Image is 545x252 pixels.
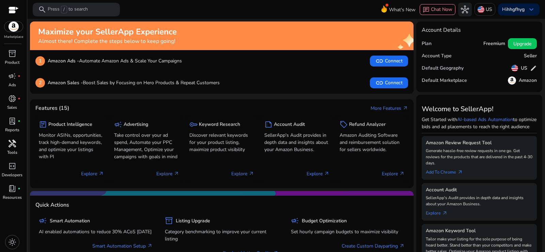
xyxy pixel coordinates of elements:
[508,76,516,85] img: amazon.svg
[124,122,148,128] h5: Advertising
[35,78,45,88] p: 2
[38,5,46,14] span: search
[422,105,537,113] h3: Welcome to SellerApp!
[375,57,384,65] span: link
[8,94,16,103] span: donut_small
[48,57,182,64] p: Automate Amazon Ads & Scale Your Campaigns
[189,132,254,153] p: Discover relevant keywords for your product listing, maximize product visibility
[461,5,469,14] span: hub
[39,228,153,235] p: AI enabled automations to reduce 30% ACoS [DATE]
[249,171,254,176] span: arrow_outward
[199,122,240,128] h5: Keyword Research
[340,132,405,153] p: Amazon Auditing Software and reimbursement solution for sellers worldwide.
[521,65,527,71] h5: US
[375,79,384,87] span: link
[18,75,20,77] span: fiber_manual_record
[274,122,305,128] h5: Account Audit
[5,59,19,65] p: Product
[4,34,23,40] p: Marketplace
[264,132,329,153] p: SellerApp's Audit provides in depth data and insights about your Amazon Business.
[519,78,537,84] h5: Amazon
[18,97,20,100] span: fiber_manual_record
[9,82,16,88] p: Ads
[426,148,533,166] p: Generate hassle-free review requests in one go. Get reviews for the products that are delivered i...
[324,171,329,176] span: arrow_outward
[422,65,464,71] h5: Default Geography
[375,57,403,65] span: Connect
[231,170,254,177] p: Explore
[81,170,104,177] p: Explore
[4,21,23,32] img: amazon.svg
[431,6,452,13] span: Chat Now
[302,218,347,224] h5: Budget Optimization
[8,117,16,125] span: lab_profile
[176,218,210,224] h5: Listing Upgrade
[189,120,198,129] span: key
[38,27,177,37] h2: Maximize your SellerApp Experience
[114,132,179,160] p: Take control over your ad spend, Automate your PPC Management, Optimize your campaigns with goals...
[7,149,17,155] p: Tools
[502,7,525,12] p: Hi
[399,243,405,249] span: arrow_outward
[18,120,20,122] span: fiber_manual_record
[422,116,537,130] p: Get Started with to optimize bids and ad placements to reach the right audience
[39,120,47,129] span: package
[423,6,430,13] span: chat
[48,122,92,128] h5: Product Intelligence
[92,242,153,250] a: Smart Automation Setup
[7,104,17,110] p: Sales
[38,38,177,45] h4: Almost there! Complete the steps below to keep going!
[35,56,45,66] p: 1
[39,217,47,225] span: campaign
[39,132,104,160] p: Monitor ASINs, opportunities, track high-demand keywords, and optimize your listings with PI
[370,56,408,66] button: linkConnect
[382,170,405,177] p: Explore
[420,4,455,15] button: chatChat Now
[48,6,88,13] p: Press to search
[35,105,69,112] h4: Features (15)
[458,3,472,16] button: hub
[48,79,83,86] b: Amazon Sales -
[457,116,513,123] a: AI-based Ads Automation
[403,105,408,111] span: arrow_outward
[370,77,408,88] button: linkConnect
[342,242,405,250] a: Create Custom Dayparting
[426,207,453,217] a: Explorearrow_outward
[48,79,220,86] p: Boost Sales by Focusing on Hero Products & Repeat Customers
[18,187,20,190] span: fiber_manual_record
[174,171,179,176] span: arrow_outward
[422,53,452,59] h5: Account Type
[61,6,67,13] span: /
[426,187,533,193] h5: Account Audit
[8,184,16,193] span: book_4
[507,6,525,13] b: hhgfhyg
[422,27,461,33] h4: Account Details
[8,238,16,246] span: light_mode
[399,171,405,176] span: arrow_outward
[508,38,537,49] button: Upgrade
[8,139,16,148] span: handyman
[426,140,533,146] h5: Amazon Review Request Tool
[291,217,299,225] span: campaign
[349,122,386,128] h5: Refund Analyzer
[422,78,467,84] h5: Default Marketplace
[442,210,448,216] span: arrow_outward
[147,243,153,249] span: arrow_outward
[375,79,403,87] span: Connect
[389,4,416,16] span: What's New
[530,65,537,72] span: edit
[457,169,463,175] span: arrow_outward
[8,162,16,170] span: code_blocks
[291,228,405,235] p: Set hourly campaign budgets to maximize visibility
[2,172,22,178] p: Developers
[524,53,537,59] h5: Seller
[5,127,19,133] p: Reports
[511,65,518,72] img: us.svg
[426,228,533,234] h5: Amazon Keyword Tool
[307,170,329,177] p: Explore
[165,228,279,242] p: Category benchmarking to improve your current listing
[48,58,79,64] b: Amazon Ads -
[98,171,104,176] span: arrow_outward
[426,166,468,176] a: Add To Chrome
[156,170,179,177] p: Explore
